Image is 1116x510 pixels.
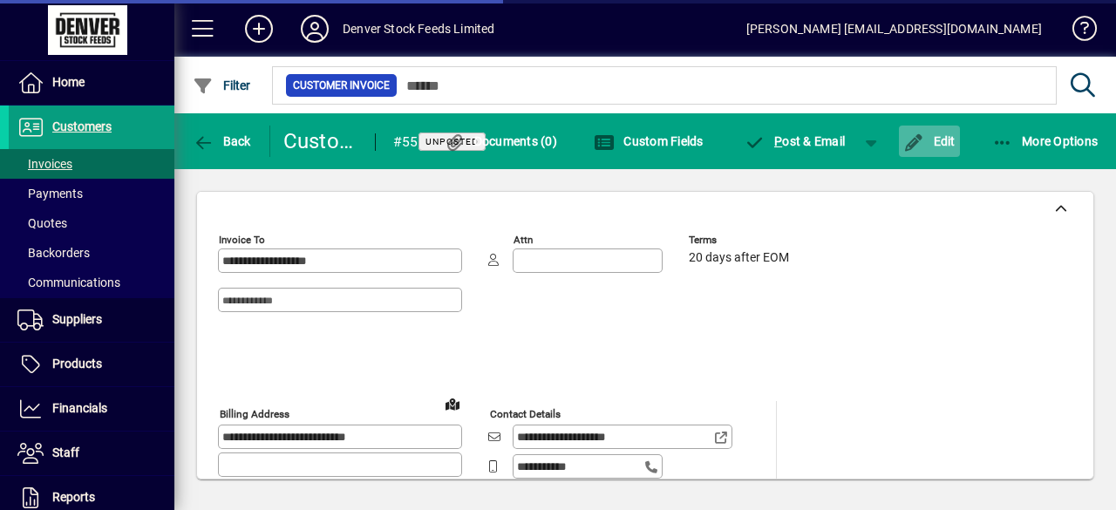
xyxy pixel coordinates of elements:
[17,187,83,201] span: Payments
[188,70,255,101] button: Filter
[9,208,174,238] a: Quotes
[9,268,174,297] a: Communications
[903,134,956,148] span: Edit
[193,78,251,92] span: Filter
[219,234,265,246] mat-label: Invoice To
[231,13,287,44] button: Add
[439,390,466,418] a: View on map
[52,357,102,371] span: Products
[988,126,1103,157] button: More Options
[736,126,854,157] button: Post & Email
[52,401,107,415] span: Financials
[594,134,704,148] span: Custom Fields
[439,126,561,157] button: Documents (0)
[1059,3,1094,60] a: Knowledge Base
[9,238,174,268] a: Backorders
[9,343,174,386] a: Products
[514,234,533,246] mat-label: Attn
[52,119,112,133] span: Customers
[746,15,1042,43] div: [PERSON_NAME] [EMAIL_ADDRESS][DOMAIN_NAME]
[17,275,120,289] span: Communications
[9,179,174,208] a: Payments
[899,126,960,157] button: Edit
[52,445,79,459] span: Staff
[9,387,174,431] a: Financials
[9,298,174,342] a: Suppliers
[774,134,782,148] span: P
[689,251,789,265] span: 20 days after EOM
[393,128,427,156] div: #55369
[992,134,1099,148] span: More Options
[52,312,102,326] span: Suppliers
[283,127,357,155] div: Customer Invoice
[17,246,90,260] span: Backorders
[689,235,793,246] span: Terms
[589,126,708,157] button: Custom Fields
[9,432,174,475] a: Staff
[9,149,174,179] a: Invoices
[343,15,495,43] div: Denver Stock Feeds Limited
[9,61,174,105] a: Home
[745,134,846,148] span: ost & Email
[52,75,85,89] span: Home
[287,13,343,44] button: Profile
[188,126,255,157] button: Back
[52,490,95,504] span: Reports
[17,216,67,230] span: Quotes
[174,126,270,157] app-page-header-button: Back
[17,157,72,171] span: Invoices
[444,134,557,148] span: Documents (0)
[193,134,251,148] span: Back
[293,77,390,94] span: Customer Invoice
